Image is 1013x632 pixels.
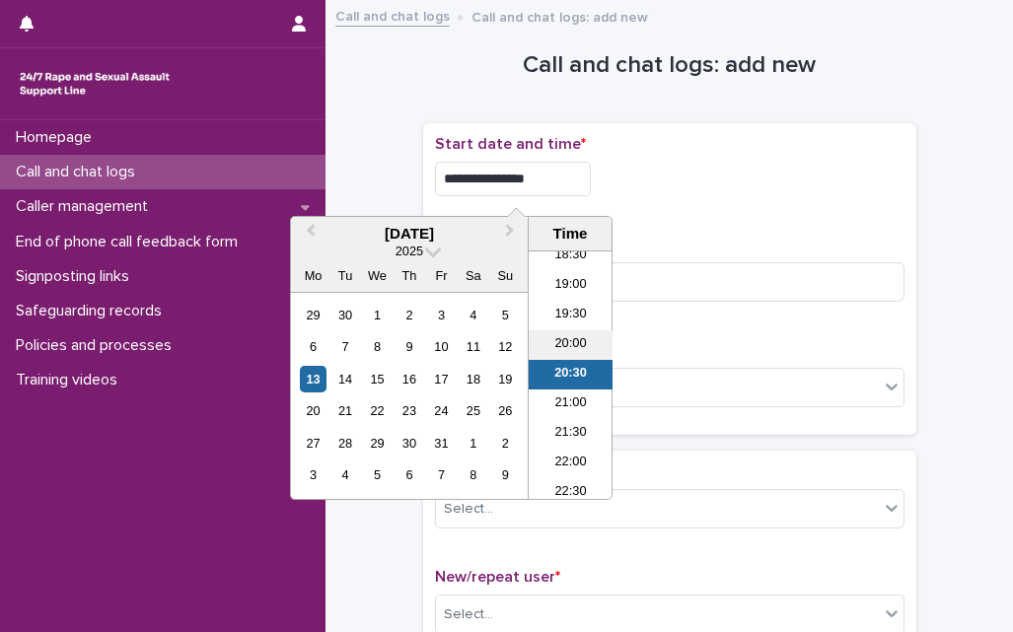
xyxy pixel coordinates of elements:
li: 22:30 [529,478,613,508]
li: 19:30 [529,301,613,330]
span: New/repeat user [435,569,560,585]
button: Previous Month [293,219,325,250]
div: Choose Sunday, 2 November 2025 [492,430,519,456]
div: Choose Tuesday, 4 November 2025 [331,461,358,488]
div: Choose Sunday, 9 November 2025 [492,461,519,488]
div: Select... [444,499,493,520]
p: Call and chat logs: add new [471,5,648,27]
div: Sa [460,262,486,289]
div: Choose Thursday, 23 October 2025 [396,397,422,424]
p: Safeguarding records [8,302,178,320]
h1: Call and chat logs: add new [423,51,916,80]
div: Choose Saturday, 18 October 2025 [460,366,486,392]
div: Choose Thursday, 9 October 2025 [396,333,422,360]
div: Choose Thursday, 30 October 2025 [396,430,422,456]
a: Call and chat logs [335,4,450,27]
div: Choose Sunday, 26 October 2025 [492,397,519,424]
div: Choose Monday, 3 November 2025 [300,461,326,488]
div: Choose Wednesday, 15 October 2025 [364,366,391,392]
div: Choose Sunday, 19 October 2025 [492,366,519,392]
span: 2025 [396,244,423,258]
div: [DATE] [291,225,528,243]
p: Call and chat logs [8,163,151,181]
div: Choose Tuesday, 28 October 2025 [331,430,358,456]
div: month 2025-10 [297,299,521,491]
img: rhQMoQhaT3yELyF149Cw [16,64,174,104]
div: Choose Wednesday, 8 October 2025 [364,333,391,360]
p: Policies and processes [8,336,187,355]
li: 22:00 [529,449,613,478]
div: Choose Tuesday, 30 September 2025 [331,302,358,328]
div: Choose Saturday, 11 October 2025 [460,333,486,360]
div: Choose Wednesday, 5 November 2025 [364,461,391,488]
div: Choose Sunday, 12 October 2025 [492,333,519,360]
div: Choose Thursday, 16 October 2025 [396,366,422,392]
p: Signposting links [8,267,145,286]
div: Choose Friday, 17 October 2025 [428,366,455,392]
div: Choose Tuesday, 14 October 2025 [331,366,358,392]
div: Choose Monday, 29 September 2025 [300,302,326,328]
div: Choose Monday, 13 October 2025 [300,366,326,392]
div: Choose Friday, 7 November 2025 [428,461,455,488]
div: Su [492,262,519,289]
div: Time [534,225,607,243]
p: Training videos [8,371,133,389]
div: Choose Wednesday, 22 October 2025 [364,397,391,424]
div: Choose Thursday, 6 November 2025 [396,461,422,488]
div: Choose Friday, 31 October 2025 [428,430,455,456]
div: Choose Wednesday, 1 October 2025 [364,302,391,328]
li: 21:00 [529,389,613,419]
li: 18:30 [529,242,613,271]
div: Choose Saturday, 25 October 2025 [460,397,486,424]
div: Select... [444,604,493,625]
div: Tu [331,262,358,289]
p: End of phone call feedback form [8,233,253,251]
div: Mo [300,262,326,289]
li: 20:30 [529,360,613,389]
div: Choose Wednesday, 29 October 2025 [364,430,391,456]
div: Choose Tuesday, 7 October 2025 [331,333,358,360]
div: Choose Saturday, 4 October 2025 [460,302,486,328]
div: Choose Saturday, 8 November 2025 [460,461,486,488]
li: 21:30 [529,419,613,449]
div: Choose Saturday, 1 November 2025 [460,430,486,456]
div: Choose Monday, 20 October 2025 [300,397,326,424]
div: Fr [428,262,455,289]
div: Choose Friday, 24 October 2025 [428,397,455,424]
div: Th [396,262,422,289]
li: 19:00 [529,271,613,301]
div: Choose Friday, 3 October 2025 [428,302,455,328]
button: Next Month [496,219,528,250]
div: Choose Monday, 6 October 2025 [300,333,326,360]
p: Homepage [8,128,108,147]
span: Start date and time [435,136,586,152]
div: Choose Friday, 10 October 2025 [428,333,455,360]
li: 20:00 [529,330,613,360]
div: Choose Sunday, 5 October 2025 [492,302,519,328]
div: We [364,262,391,289]
div: Choose Monday, 27 October 2025 [300,430,326,456]
div: Choose Thursday, 2 October 2025 [396,302,422,328]
div: Choose Tuesday, 21 October 2025 [331,397,358,424]
p: Caller management [8,197,164,216]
